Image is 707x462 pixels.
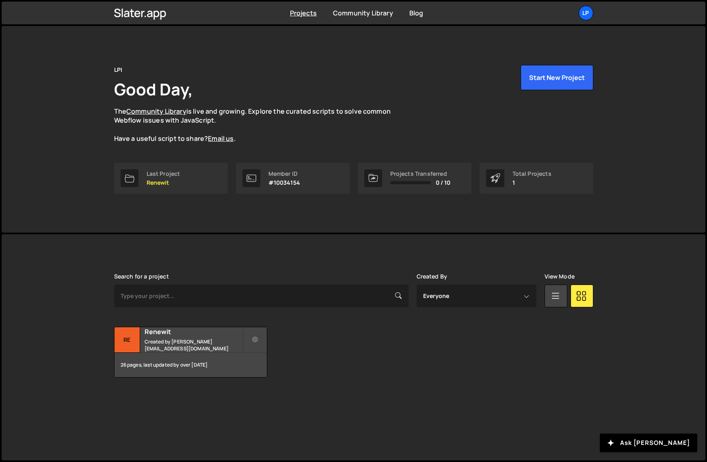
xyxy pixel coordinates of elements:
label: Created By [417,273,448,280]
a: Blog [409,9,424,17]
button: Start New Project [521,65,593,90]
p: Renewit [147,179,180,186]
p: #10034154 [268,179,300,186]
h1: Good Day, [114,78,193,100]
p: The is live and growing. Explore the curated scripts to solve common Webflow issues with JavaScri... [114,107,406,143]
div: 26 pages, last updated by over [DATE] [115,353,267,377]
input: Type your project... [114,285,409,307]
span: 0 / 10 [436,179,451,186]
a: Re Renewit Created by [PERSON_NAME][EMAIL_ADDRESS][DOMAIN_NAME] 26 pages, last updated by over [D... [114,327,267,378]
a: LP [579,6,593,20]
a: Community Library [333,9,393,17]
a: Email us [208,134,234,143]
div: Member ID [268,171,300,177]
div: LPI [114,65,122,75]
div: Total Projects [512,171,551,177]
div: Re [115,327,140,353]
a: Last Project Renewit [114,163,228,194]
div: Projects Transferred [390,171,451,177]
button: Ask [PERSON_NAME] [600,434,697,452]
p: 1 [512,179,551,186]
a: Community Library [126,107,186,116]
label: View Mode [545,273,575,280]
label: Search for a project [114,273,169,280]
h2: Renewit [145,327,242,336]
div: Last Project [147,171,180,177]
small: Created by [PERSON_NAME][EMAIL_ADDRESS][DOMAIN_NAME] [145,338,242,352]
a: Projects [290,9,317,17]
